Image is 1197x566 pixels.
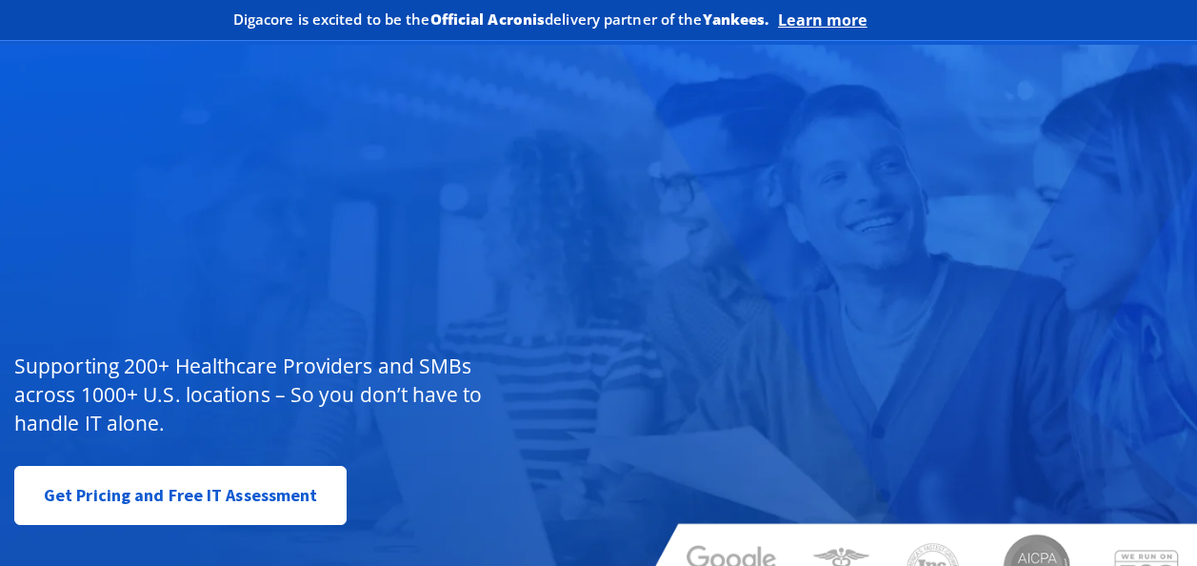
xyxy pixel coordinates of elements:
[430,10,546,29] b: Official Acronis
[886,10,956,30] img: Acronis
[14,352,503,437] p: Supporting 200+ Healthcare Providers and SMBs across 1000+ U.S. locations – So you don’t have to ...
[44,476,317,515] span: Get Pricing and Free IT Assessment
[703,10,769,29] b: Yankees.
[233,12,769,27] h2: Digacore is excited to be the delivery partner of the
[14,466,347,525] a: Get Pricing and Free IT Assessment
[778,10,867,30] a: Learn more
